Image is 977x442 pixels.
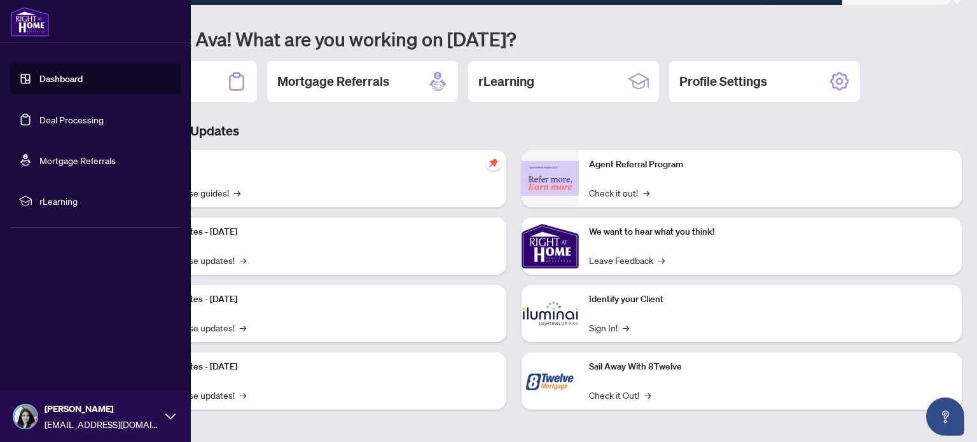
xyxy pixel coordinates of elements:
p: Identify your Client [589,293,952,307]
span: → [623,321,629,335]
span: → [643,186,649,200]
img: Sail Away With 8Twelve [522,352,579,410]
h3: Brokerage & Industry Updates [66,122,962,140]
span: → [240,253,246,267]
span: [PERSON_NAME] [45,402,159,416]
a: Mortgage Referrals [39,155,116,166]
a: Deal Processing [39,114,104,125]
p: Agent Referral Program [589,158,952,172]
h1: Welcome back Ava! What are you working on [DATE]? [66,27,962,51]
img: We want to hear what you think! [522,218,579,275]
span: rLearning [39,194,172,208]
span: → [240,321,246,335]
span: → [240,388,246,402]
p: Platform Updates - [DATE] [134,360,496,374]
p: Sail Away With 8Twelve [589,360,952,374]
a: Check it Out!→ [589,388,651,402]
p: Platform Updates - [DATE] [134,293,496,307]
h2: Profile Settings [679,73,767,90]
img: Profile Icon [13,404,38,429]
span: [EMAIL_ADDRESS][DOMAIN_NAME] [45,417,159,431]
span: → [658,253,665,267]
a: Leave Feedback→ [589,253,665,267]
img: Identify your Client [522,285,579,342]
p: We want to hear what you think! [589,225,952,239]
img: Agent Referral Program [522,161,579,196]
a: Dashboard [39,73,83,85]
h2: Mortgage Referrals [277,73,389,90]
a: Sign In!→ [589,321,629,335]
h2: rLearning [478,73,534,90]
p: Self-Help [134,158,496,172]
span: → [234,186,240,200]
button: Open asap [926,397,964,436]
p: Platform Updates - [DATE] [134,225,496,239]
a: Check it out!→ [589,186,649,200]
span: → [644,388,651,402]
span: pushpin [486,155,501,170]
img: logo [10,6,50,37]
